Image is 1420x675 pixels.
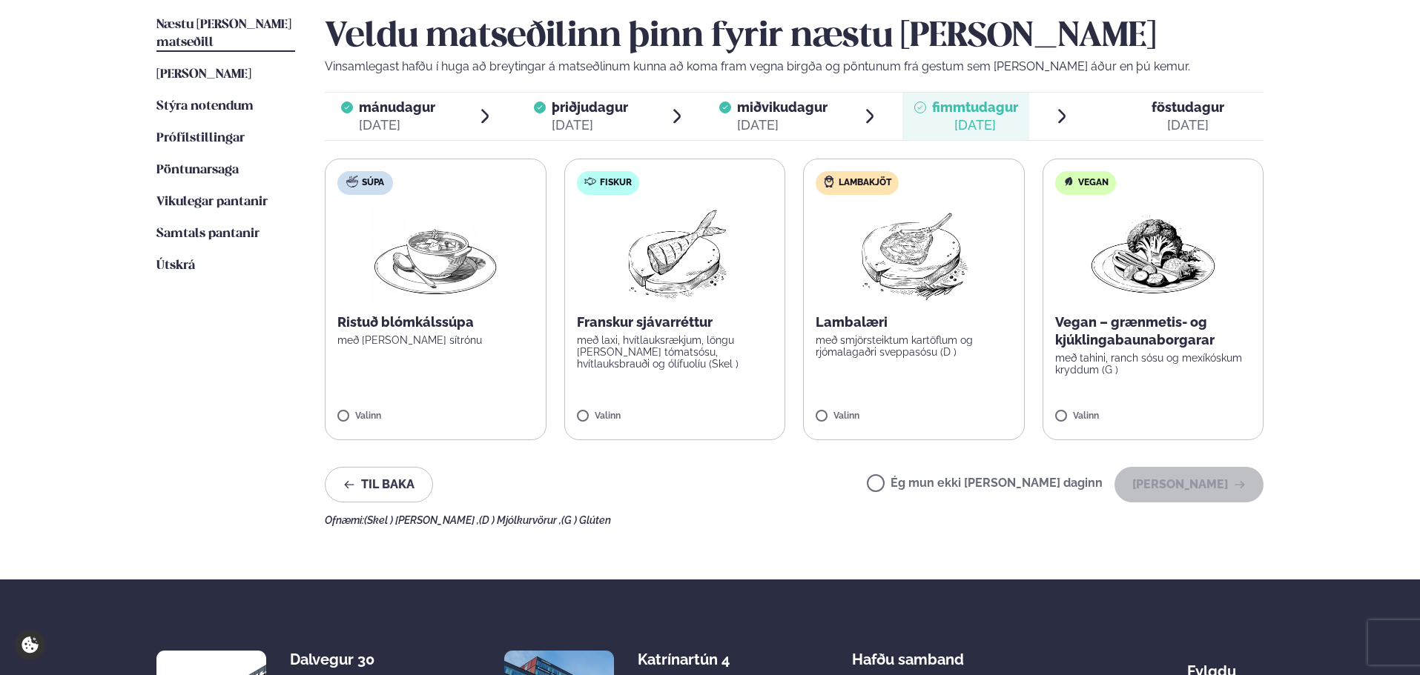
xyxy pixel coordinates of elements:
div: [DATE] [552,116,628,134]
button: [PERSON_NAME] [1114,467,1264,502]
div: Ofnæmi: [325,514,1264,526]
p: Lambalæri [816,313,1012,331]
p: Vegan – grænmetis- og kjúklingabaunaborgarar [1055,313,1252,349]
span: (Skel ) [PERSON_NAME] , [364,514,479,526]
span: Lambakjöt [839,177,891,189]
span: (G ) Glúten [561,514,611,526]
a: Stýra notendum [156,98,254,116]
a: Pöntunarsaga [156,162,239,179]
a: Næstu [PERSON_NAME] matseðill [156,16,295,52]
p: með [PERSON_NAME] sítrónu [337,334,534,346]
div: [DATE] [737,116,828,134]
img: Vegan.svg [1063,176,1074,187]
span: Hafðu samband [852,639,964,668]
img: Fish.png [609,207,740,302]
span: þriðjudagur [552,99,628,115]
a: Cookie settings [15,630,45,660]
span: Útskrá [156,259,195,272]
p: með laxi, hvítlauksrækjum, löngu [PERSON_NAME] tómatsósu, hvítlauksbrauði og ólífuolíu (Skel ) [577,334,773,370]
span: Fiskur [600,177,632,189]
span: Vegan [1078,177,1109,189]
div: [DATE] [1152,116,1224,134]
span: Prófílstillingar [156,132,245,144]
div: [DATE] [359,116,435,134]
p: með tahini, ranch sósu og mexíkóskum kryddum (G ) [1055,352,1252,376]
span: fimmtudagur [932,99,1018,115]
img: Lamb.svg [823,176,835,187]
span: Súpa [362,177,384,189]
div: [DATE] [932,116,1018,134]
span: Vikulegar pantanir [156,196,268,208]
a: Útskrá [156,257,195,275]
div: Katrínartún 4 [638,651,756,668]
img: soup.svg [346,176,358,187]
a: [PERSON_NAME] [156,66,251,84]
span: föstudagur [1152,99,1224,115]
p: Ristuð blómkálssúpa [337,313,534,331]
img: Lamb-Meat.png [848,207,980,302]
span: Samtals pantanir [156,227,260,240]
span: mánudagur [359,99,435,115]
button: Til baka [325,467,433,502]
img: fish.svg [584,176,596,187]
div: Dalvegur 30 [290,651,408,668]
p: með smjörsteiktum kartöflum og rjómalagaðri sveppasósu (D ) [816,334,1012,358]
p: Franskur sjávarréttur [577,313,773,331]
span: Pöntunarsaga [156,164,239,176]
a: Samtals pantanir [156,225,260,243]
span: miðvikudagur [737,99,828,115]
img: Vegan.png [1088,207,1218,302]
a: Prófílstillingar [156,130,245,147]
a: Vikulegar pantanir [156,193,268,211]
span: (D ) Mjólkurvörur , [479,514,561,526]
span: Stýra notendum [156,100,254,113]
img: Soup.png [370,207,501,302]
p: Vinsamlegast hafðu í huga að breytingar á matseðlinum kunna að koma fram vegna birgða og pöntunum... [325,58,1264,76]
span: Næstu [PERSON_NAME] matseðill [156,19,291,49]
span: [PERSON_NAME] [156,68,251,81]
h2: Veldu matseðilinn þinn fyrir næstu [PERSON_NAME] [325,16,1264,58]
